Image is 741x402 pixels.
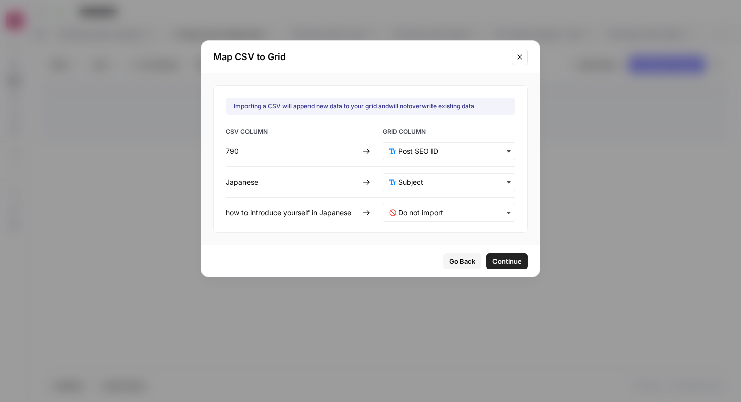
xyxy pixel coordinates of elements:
[443,253,481,269] button: Go Back
[492,256,522,266] span: Continue
[383,127,515,138] span: GRID COLUMN
[226,127,358,138] span: CSV COLUMN
[226,208,358,218] div: how to introduce yourself in Japanese
[449,256,475,266] span: Go Back
[398,208,509,218] input: Do not import
[389,102,409,110] u: will not
[226,177,358,187] div: Japanese
[486,253,528,269] button: Continue
[398,177,509,187] input: Subject
[398,146,509,156] input: Post SEO ID
[226,146,358,156] div: 790
[234,102,474,111] div: Importing a CSV will append new data to your grid and overwrite existing data
[213,50,506,64] h2: Map CSV to Grid
[512,49,528,65] button: Close modal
